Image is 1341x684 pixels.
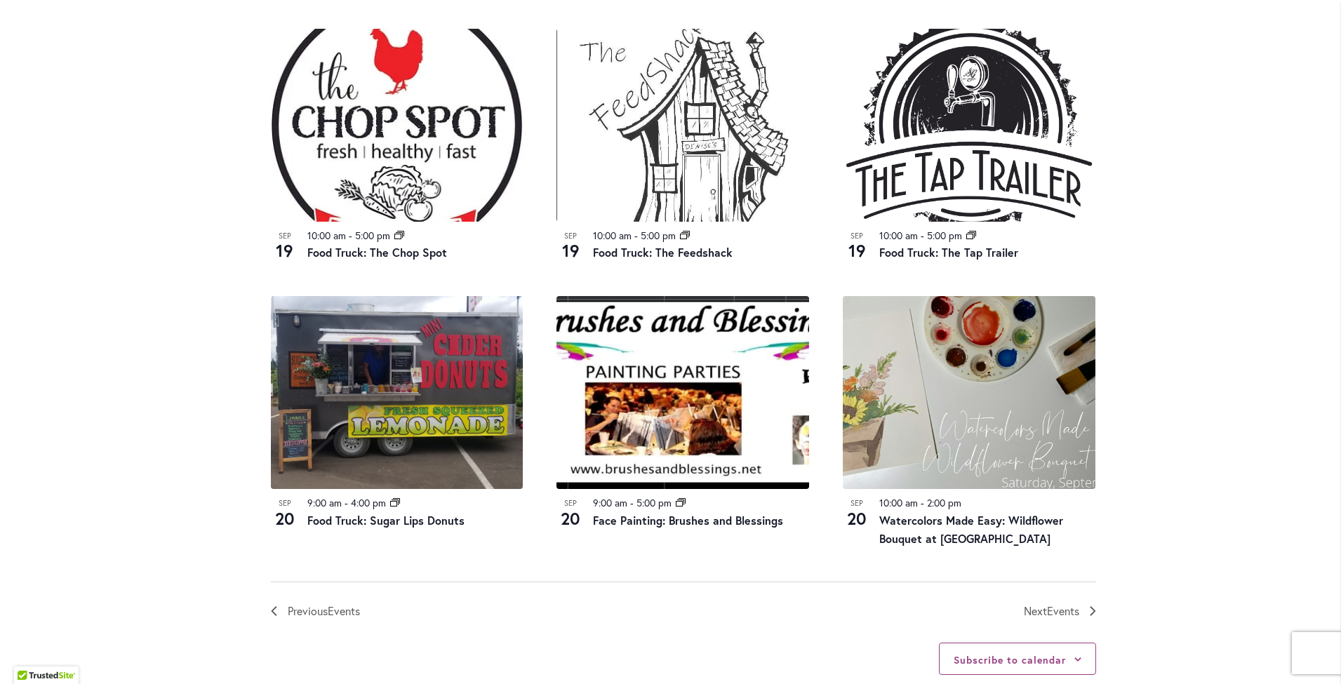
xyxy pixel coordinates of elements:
[593,496,627,509] time: 9:00 am
[634,229,638,242] span: -
[1047,603,1079,618] span: Events
[345,496,348,509] span: -
[307,513,465,528] a: Food Truck: Sugar Lips Donuts
[927,229,962,242] time: 5:00 pm
[879,245,1018,260] a: Food Truck: The Tap Trailer
[593,229,632,242] time: 10:00 am
[879,513,1063,546] a: Watercolors Made Easy: Wildflower Bouquet at [GEOGRAPHIC_DATA]
[328,603,360,618] span: Events
[556,29,809,222] img: The Feedshack
[288,602,360,620] span: Previous
[271,602,360,620] a: Previous Events
[271,497,299,509] span: Sep
[355,229,390,242] time: 5:00 pm
[1024,602,1079,620] span: Next
[843,29,1095,222] img: Food Truck: The Tap Trailer
[843,239,871,262] span: 19
[271,239,299,262] span: 19
[593,513,783,528] a: Face Painting: Brushes and Blessings
[556,239,585,262] span: 19
[271,296,523,489] img: Food Truck: Sugar Lips Apple Cider Donuts
[879,496,918,509] time: 10:00 am
[349,229,352,242] span: -
[630,496,634,509] span: -
[641,229,676,242] time: 5:00 pm
[271,507,299,530] span: 20
[1024,602,1096,620] a: Next Events
[593,245,733,260] a: Food Truck: The Feedshack
[271,230,299,242] span: Sep
[556,230,585,242] span: Sep
[879,229,918,242] time: 10:00 am
[843,230,871,242] span: Sep
[843,497,871,509] span: Sep
[307,496,342,509] time: 9:00 am
[636,496,672,509] time: 5:00 pm
[843,507,871,530] span: 20
[556,497,585,509] span: Sep
[927,496,961,509] time: 2:00 pm
[351,496,386,509] time: 4:00 pm
[271,29,523,222] img: THE CHOP SPOT PDX – Food Truck
[556,507,585,530] span: 20
[307,245,447,260] a: Food Truck: The Chop Spot
[11,634,50,673] iframe: Launch Accessibility Center
[921,496,924,509] span: -
[921,229,924,242] span: -
[954,653,1065,666] button: Subscribe to calendar
[843,296,1095,489] img: 25cdfb0fdae5fac2d41c26229c463054
[556,296,809,489] img: Brushes and Blessings – Face Painting
[307,229,346,242] time: 10:00 am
